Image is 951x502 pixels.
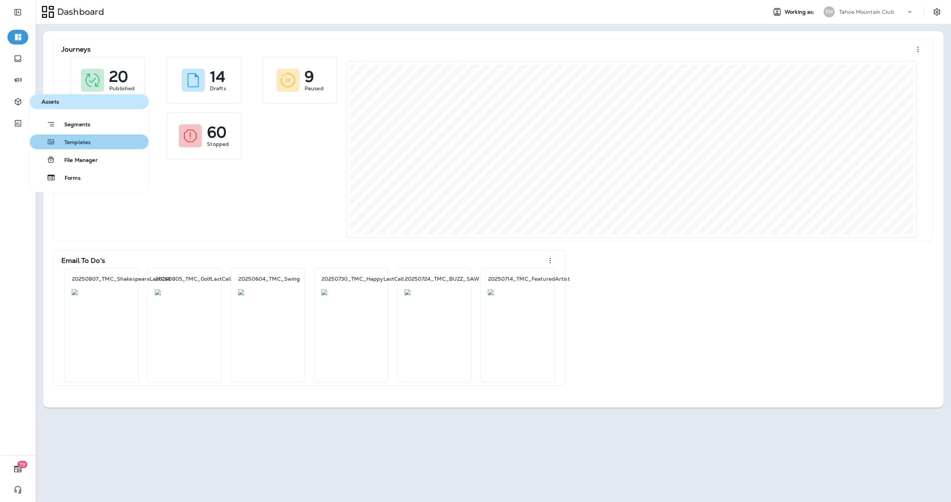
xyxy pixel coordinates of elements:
[72,289,131,295] img: 37951092-dced-4bf6-871c-4462a836888d.jpg
[33,99,146,105] span: Assets
[30,134,149,149] button: Templates
[55,157,98,164] span: File Manager
[405,276,479,282] p: 20250724_TMC_BUZZ_SAW
[72,276,171,282] p: 20250807_TMC_ShakespeareLastCall
[30,170,149,185] button: Forms
[61,46,91,53] p: Journeys
[785,9,816,15] span: Working as:
[207,140,229,148] p: Stopped
[210,85,226,92] p: Drafts
[30,117,149,131] button: Segments
[238,276,300,282] p: 20250604_TMC_Swing
[7,5,28,20] button: Expand Sidebar
[155,289,214,295] img: 0426fbb7-ba66-440b-887d-5e367e40460c.jpg
[405,289,464,295] img: b8ef8a62-f74b-4fd5-a649-ba41b8ccc049.jpg
[321,289,381,295] img: 16eac86e-8f91-430c-a10d-6fd7d5131f8a.jpg
[30,152,149,167] button: File Manager
[55,139,91,146] span: Templates
[930,5,944,19] button: Settings
[61,257,105,264] p: Email To Do's
[305,73,314,80] p: 9
[207,128,227,136] p: 60
[109,73,128,80] p: 20
[488,276,570,282] p: 20250714_TMC_FeaturedArtist
[30,94,149,109] button: Assets
[109,85,134,92] p: Published
[824,6,835,17] div: TM
[305,85,324,92] p: Paused
[839,9,894,15] p: Tahoe Mountain Club
[238,289,298,295] img: 313afd24-67f9-48be-8c43-00d82400631f.jpg
[56,175,81,182] span: Forms
[322,276,404,282] p: 20250730_TMC_HappyLastCall
[210,73,225,80] p: 14
[17,461,27,468] span: 19
[54,6,104,17] p: Dashboard
[55,121,90,129] span: Segments
[155,276,232,282] p: 20250805_TMC_GolfLastCall
[488,289,547,295] img: 0d60e8ec-84a8-4341-9edf-e1d83b54fe0c.jpg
